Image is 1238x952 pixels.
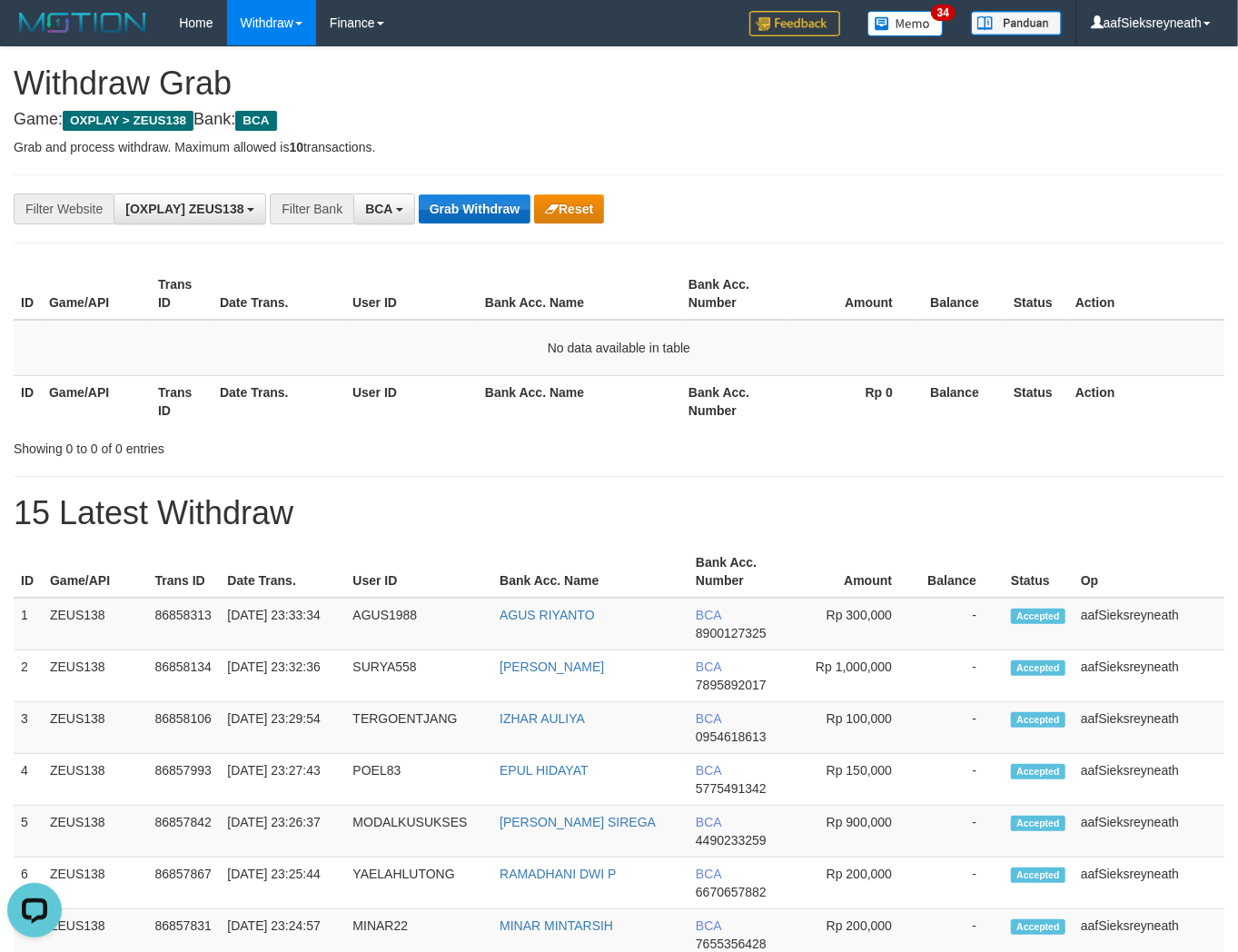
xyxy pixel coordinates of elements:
div: Filter Bank [270,193,353,224]
td: ZEUS138 [43,598,148,650]
img: Button%20Memo.svg [867,11,944,36]
span: BCA [235,111,276,131]
div: Filter Website [14,193,114,224]
span: BCA [696,659,721,674]
td: MODALKUSUKSES [345,806,492,858]
th: Bank Acc. Name [492,546,688,598]
p: Grab and process withdraw. Maximum allowed is transactions. [14,138,1224,156]
td: Rp 150,000 [794,754,919,806]
span: BCA [696,763,721,778]
th: Date Trans. [213,375,345,427]
td: SURYA558 [345,650,492,702]
td: ZEUS138 [43,702,148,754]
td: [DATE] 23:26:37 [220,806,345,858]
th: Op [1074,546,1224,598]
span: 34 [931,5,956,21]
td: [DATE] 23:27:43 [220,754,345,806]
span: Accepted [1011,816,1065,831]
th: Balance [920,268,1006,320]
td: 1 [14,598,43,650]
a: RAMADHANI DWI P [500,867,616,881]
th: Rp 0 [790,375,920,427]
img: Feedback.jpg [749,11,840,36]
th: Amount [794,546,919,598]
td: aafSieksreyneath [1074,702,1224,754]
span: BCA [696,867,721,881]
span: BCA [696,608,721,622]
td: Rp 900,000 [794,806,919,858]
th: Game/API [42,268,151,320]
span: Copy 8900127325 to clipboard [696,626,767,640]
td: Rp 300,000 [794,598,919,650]
td: aafSieksreyneath [1074,806,1224,858]
h1: 15 Latest Withdraw [14,495,1224,531]
span: Copy 6670657882 to clipboard [696,885,767,899]
a: MINAR MINTARSIH [500,918,613,933]
th: Action [1068,375,1224,427]
td: 2 [14,650,43,702]
span: Copy 7895892017 to clipboard [696,678,767,692]
td: aafSieksreyneath [1074,754,1224,806]
td: Rp 1,000,000 [794,650,919,702]
th: Balance [919,546,1004,598]
span: Copy 4490233259 to clipboard [696,833,767,848]
td: [DATE] 23:32:36 [220,650,345,702]
td: - [919,806,1004,858]
th: Status [1006,268,1068,320]
th: Game/API [43,546,148,598]
th: Date Trans. [213,268,345,320]
td: aafSieksreyneath [1074,650,1224,702]
a: EPUL HIDAYAT [500,763,589,778]
span: Accepted [1011,609,1065,624]
th: Trans ID [151,268,213,320]
th: Date Trans. [220,546,345,598]
th: Bank Acc. Number [688,546,794,598]
td: [DATE] 23:29:54 [220,702,345,754]
td: 86858106 [148,702,221,754]
td: - [919,702,1004,754]
td: - [919,650,1004,702]
td: 86857842 [148,806,221,858]
th: Action [1068,268,1224,320]
th: Status [1006,375,1068,427]
td: POEL83 [345,754,492,806]
th: Bank Acc. Number [681,268,790,320]
button: BCA [353,193,415,224]
img: MOTION_logo.png [14,9,152,36]
th: User ID [345,268,478,320]
td: 3 [14,702,43,754]
td: - [919,858,1004,909]
h4: Game: Bank: [14,111,1224,129]
th: User ID [345,375,478,427]
a: [PERSON_NAME] SIREGA [500,815,656,829]
td: ZEUS138 [43,858,148,909]
th: Amount [790,268,920,320]
th: ID [14,546,43,598]
td: 4 [14,754,43,806]
a: AGUS RIYANTO [500,608,595,622]
td: aafSieksreyneath [1074,598,1224,650]
td: AGUS1988 [345,598,492,650]
th: Game/API [42,375,151,427]
td: 6 [14,858,43,909]
span: Accepted [1011,660,1065,676]
button: Open LiveChat chat widget [7,7,62,62]
td: ZEUS138 [43,806,148,858]
td: Rp 200,000 [794,858,919,909]
button: Grab Withdraw [419,194,530,223]
a: [PERSON_NAME] [500,659,604,674]
td: aafSieksreyneath [1074,858,1224,909]
span: BCA [696,918,721,933]
td: TERGOENTJANG [345,702,492,754]
td: 5 [14,806,43,858]
th: Bank Acc. Name [478,268,681,320]
span: BCA [696,815,721,829]
td: 86858134 [148,650,221,702]
th: Trans ID [151,375,213,427]
td: - [919,598,1004,650]
th: ID [14,268,42,320]
td: Rp 100,000 [794,702,919,754]
td: - [919,754,1004,806]
th: ID [14,375,42,427]
div: Showing 0 to 0 of 0 entries [14,432,502,458]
